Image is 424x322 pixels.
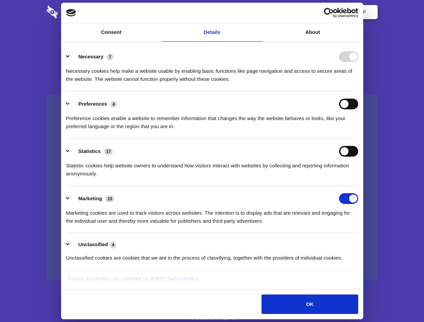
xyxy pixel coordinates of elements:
button: Marketing (13) [66,193,119,204]
label: Preferences [78,101,107,107]
span: 4 [110,101,117,108]
a: Contact [272,2,303,22]
a: Login [304,2,334,22]
button: Unclassified (4) [66,240,121,249]
label: Marketing [78,196,102,201]
a: Wistia video thumbnail [47,95,378,281]
span: 17 [104,148,113,155]
img: logo-wordmark-white-trans-d4663122ce5f474addd5e946df7df03e33cb6a1c49d2221995e7729f52c070b2.svg [47,6,104,18]
label: Necessary [78,54,103,59]
h4: Auto-redaction of sensitive data, encrypted data sharing and self-destructing private chats. Shar... [47,61,378,83]
a: Usercentrics Cookiebot - opens in a new window [299,8,358,18]
span: 7 [107,54,113,60]
h1: Eliminate Slack Data Loss. [47,30,378,54]
a: Pricing [197,2,226,22]
a: About [263,23,363,42]
span: 13 [105,196,114,202]
button: OK [262,294,358,314]
button: Statistics (17) [66,146,117,157]
iframe: Drift Widget Chat Controller [390,288,416,314]
div: Cookie declaration last updated on [DATE] by [63,275,361,288]
div: Unclassified cookies are cookies that we are in the process of classifying, together with the pro... [66,249,358,262]
a: Cookiebot [174,276,199,281]
label: Statistics [78,148,101,154]
div: Marketing cookies are used to track visitors across websites. The intention is to display ads tha... [66,204,358,225]
button: Preferences (4) [66,99,121,109]
div: Necessary cookies help make a website usable by enabling basic functions like page navigation and... [66,62,358,83]
a: Details [162,23,263,42]
button: Necessary (7) [66,51,117,62]
div: Preference cookies enable a website to remember information that changes the way the website beha... [66,109,358,130]
div: Statistic cookies help website owners to understand how visitors interact with websites by collec... [66,157,358,178]
img: logo [66,9,76,16]
span: 4 [110,241,116,248]
a: Consent [61,23,162,42]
